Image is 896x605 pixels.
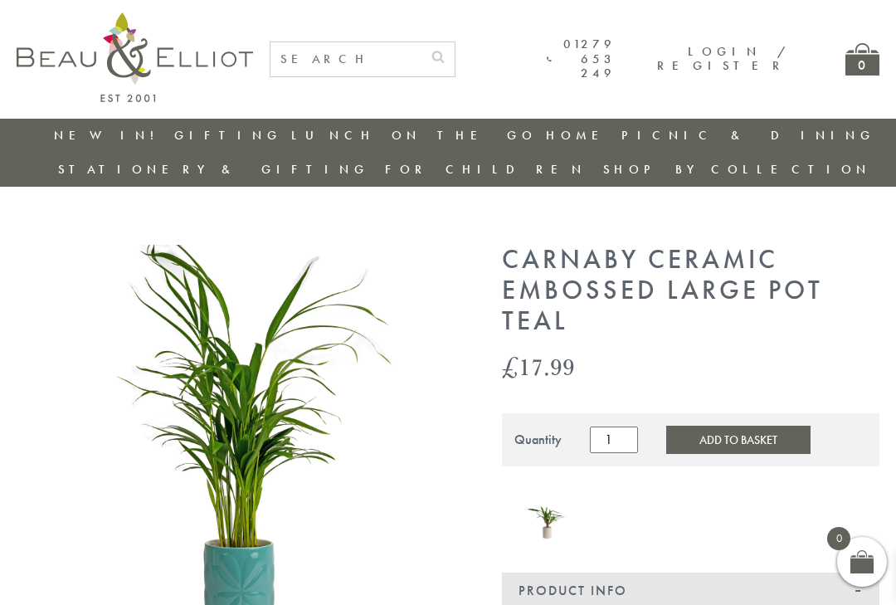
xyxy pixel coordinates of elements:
a: Stationery & Gifting [58,161,369,178]
a: Carnaby large ivory pot [527,491,567,548]
a: For Children [385,161,587,178]
h1: Carnaby Ceramic Embossed Large Pot Teal [502,245,879,336]
a: Login / Register [657,43,787,74]
span: 0 [827,527,850,550]
img: Carnaby large ivory pot [527,491,567,544]
div: Quantity [514,432,562,447]
a: Picnic & Dining [621,127,875,144]
a: 01279 653 249 [547,37,616,81]
button: Add to Basket [666,426,811,454]
input: SEARCH [270,42,421,76]
img: logo [17,12,253,102]
a: Gifting [174,127,282,144]
a: Home [546,127,612,144]
a: 0 [845,43,879,76]
bdi: 17.99 [502,349,575,383]
a: New in! [54,127,165,144]
a: Lunch On The Go [291,127,537,144]
input: Product quantity [590,427,638,453]
a: Shop by collection [603,161,871,178]
span: £ [502,349,519,383]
